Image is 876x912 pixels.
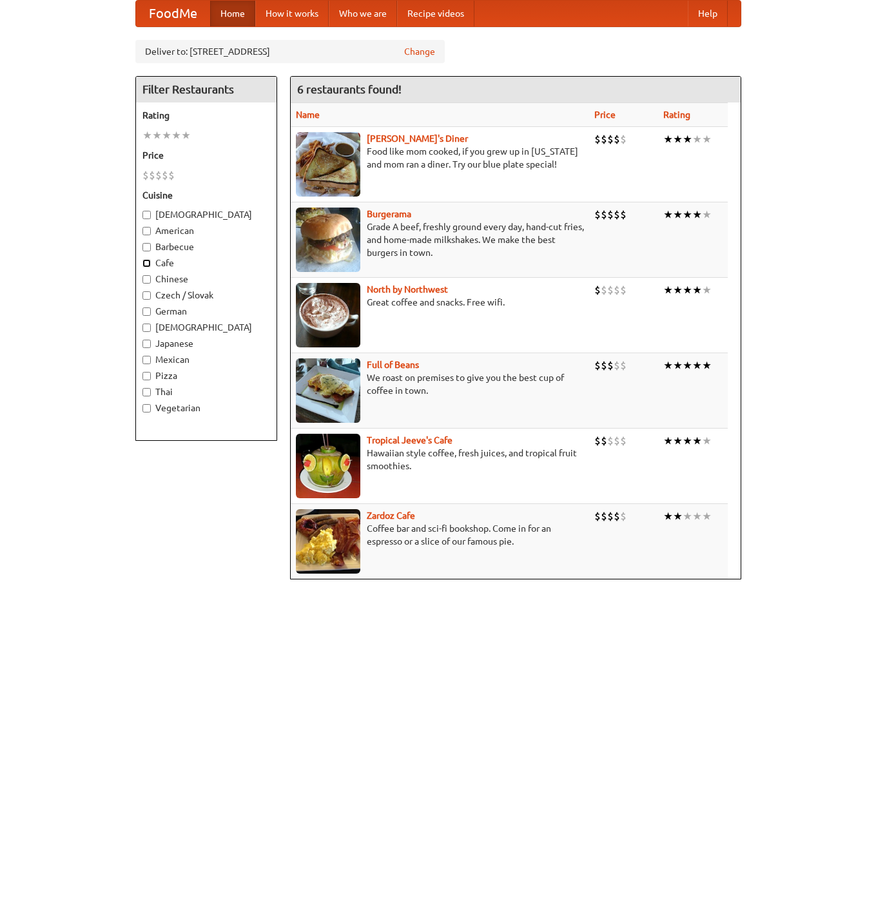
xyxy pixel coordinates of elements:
[683,509,692,523] li: ★
[601,434,607,448] li: $
[702,208,712,222] li: ★
[142,372,151,380] input: Pizza
[142,337,270,350] label: Japanese
[692,509,702,523] li: ★
[367,360,419,370] a: Full of Beans
[149,168,155,182] li: $
[702,434,712,448] li: ★
[142,243,151,251] input: Barbecue
[620,509,627,523] li: $
[142,291,151,300] input: Czech / Slovak
[296,509,360,574] img: zardoz.jpg
[692,434,702,448] li: ★
[162,128,171,142] li: ★
[607,358,614,373] li: $
[142,369,270,382] label: Pizza
[367,284,448,295] a: North by Northwest
[692,358,702,373] li: ★
[594,110,616,120] a: Price
[135,40,445,63] div: Deliver to: [STREET_ADDRESS]
[692,208,702,222] li: ★
[594,208,601,222] li: $
[296,434,360,498] img: jeeves.jpg
[142,275,151,284] input: Chinese
[607,132,614,146] li: $
[594,283,601,297] li: $
[142,356,151,364] input: Mexican
[142,259,151,267] input: Cafe
[142,240,270,253] label: Barbecue
[702,132,712,146] li: ★
[142,227,151,235] input: American
[614,358,620,373] li: $
[702,509,712,523] li: ★
[142,224,270,237] label: American
[397,1,474,26] a: Recipe videos
[296,358,360,423] img: beans.jpg
[663,132,673,146] li: ★
[594,132,601,146] li: $
[367,435,453,445] a: Tropical Jeeve's Cafe
[702,358,712,373] li: ★
[663,434,673,448] li: ★
[614,132,620,146] li: $
[296,522,584,548] p: Coffee bar and sci-fi bookshop. Come in for an espresso or a slice of our famous pie.
[142,168,149,182] li: $
[367,209,411,219] a: Burgerama
[607,509,614,523] li: $
[663,283,673,297] li: ★
[663,110,690,120] a: Rating
[601,132,607,146] li: $
[620,358,627,373] li: $
[614,434,620,448] li: $
[142,273,270,286] label: Chinese
[620,283,627,297] li: $
[142,305,270,318] label: German
[142,257,270,269] label: Cafe
[142,307,151,316] input: German
[142,149,270,162] h5: Price
[601,208,607,222] li: $
[296,283,360,347] img: north.jpg
[142,353,270,366] label: Mexican
[296,145,584,171] p: Food like mom cooked, if you grew up in [US_STATE] and mom ran a diner. Try our blue plate special!
[692,283,702,297] li: ★
[673,283,683,297] li: ★
[683,132,692,146] li: ★
[594,358,601,373] li: $
[142,208,270,221] label: [DEMOGRAPHIC_DATA]
[142,289,270,302] label: Czech / Slovak
[673,132,683,146] li: ★
[692,132,702,146] li: ★
[152,128,162,142] li: ★
[702,283,712,297] li: ★
[255,1,329,26] a: How it works
[142,404,151,412] input: Vegetarian
[142,321,270,334] label: [DEMOGRAPHIC_DATA]
[297,83,402,95] ng-pluralize: 6 restaurants found!
[601,509,607,523] li: $
[142,385,270,398] label: Thai
[329,1,397,26] a: Who we are
[142,189,270,202] h5: Cuisine
[594,509,601,523] li: $
[142,388,151,396] input: Thai
[142,402,270,414] label: Vegetarian
[673,509,683,523] li: ★
[367,510,415,521] a: Zardoz Cafe
[620,434,627,448] li: $
[171,128,181,142] li: ★
[142,128,152,142] li: ★
[663,358,673,373] li: ★
[663,509,673,523] li: ★
[142,109,270,122] h5: Rating
[296,296,584,309] p: Great coffee and snacks. Free wifi.
[673,358,683,373] li: ★
[614,283,620,297] li: $
[296,208,360,272] img: burgerama.jpg
[404,45,435,58] a: Change
[607,434,614,448] li: $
